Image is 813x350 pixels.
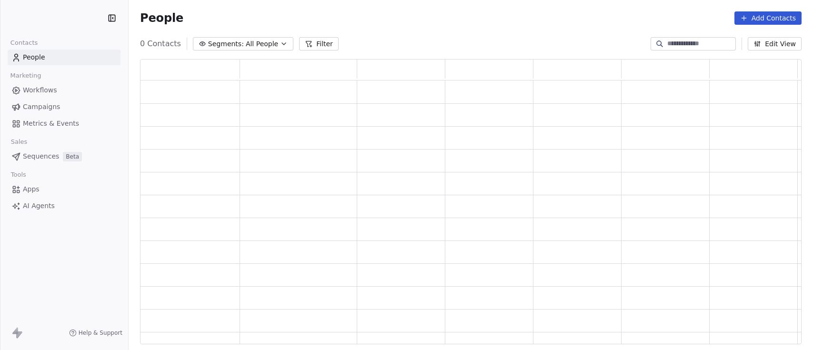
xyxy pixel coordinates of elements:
[8,99,120,115] a: Campaigns
[6,36,42,50] span: Contacts
[8,149,120,164] a: SequencesBeta
[140,38,181,50] span: 0 Contacts
[734,11,802,25] button: Add Contacts
[8,116,120,131] a: Metrics & Events
[748,37,802,50] button: Edit View
[8,181,120,197] a: Apps
[79,329,122,337] span: Help & Support
[23,52,45,62] span: People
[8,50,120,65] a: People
[8,82,120,98] a: Workflows
[23,85,57,95] span: Workflows
[69,329,122,337] a: Help & Support
[6,69,45,83] span: Marketing
[7,135,31,149] span: Sales
[23,102,60,112] span: Campaigns
[23,201,55,211] span: AI Agents
[140,11,183,25] span: People
[246,39,278,49] span: All People
[23,184,40,194] span: Apps
[23,119,79,129] span: Metrics & Events
[63,152,82,161] span: Beta
[208,39,244,49] span: Segments:
[7,168,30,182] span: Tools
[23,151,59,161] span: Sequences
[8,198,120,214] a: AI Agents
[299,37,339,50] button: Filter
